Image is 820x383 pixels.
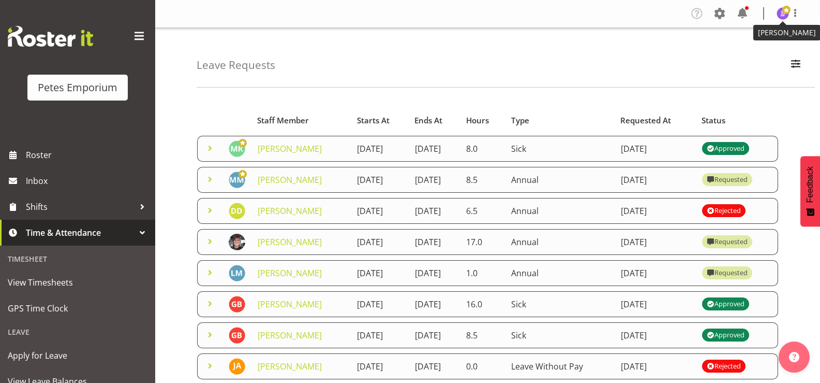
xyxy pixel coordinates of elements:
[505,260,615,286] td: Annual
[409,136,460,162] td: [DATE]
[615,322,696,348] td: [DATE]
[8,275,147,290] span: View Timesheets
[702,115,725,126] span: Status
[505,136,615,162] td: Sick
[460,260,505,286] td: 1.0
[505,229,615,255] td: Annual
[38,80,117,95] div: Petes Emporium
[351,322,408,348] td: [DATE]
[351,167,408,193] td: [DATE]
[258,174,322,186] a: [PERSON_NAME]
[505,322,615,348] td: Sick
[3,269,153,295] a: View Timesheets
[409,198,460,224] td: [DATE]
[785,54,807,77] button: Filter Employees
[409,291,460,317] td: [DATE]
[460,167,505,193] td: 8.5
[3,343,153,368] a: Apply for Leave
[466,115,489,126] span: Hours
[707,143,744,155] div: Approved
[707,329,744,342] div: Approved
[615,291,696,317] td: [DATE]
[229,234,245,250] img: michelle-whaleb4506e5af45ffd00a26cc2b6420a9100.png
[505,198,615,224] td: Annual
[707,298,744,310] div: Approved
[351,229,408,255] td: [DATE]
[229,203,245,219] img: danielle-donselaar8920.jpg
[8,26,93,47] img: Rosterit website logo
[409,229,460,255] td: [DATE]
[351,353,408,379] td: [DATE]
[505,167,615,193] td: Annual
[229,327,245,344] img: gillian-byford11184.jpg
[258,299,322,310] a: [PERSON_NAME]
[258,236,322,248] a: [PERSON_NAME]
[707,236,747,248] div: Requested
[229,172,245,188] img: mandy-mosley3858.jpg
[460,136,505,162] td: 8.0
[8,348,147,363] span: Apply for Leave
[615,353,696,379] td: [DATE]
[460,322,505,348] td: 8.5
[258,143,322,154] a: [PERSON_NAME]
[460,198,505,224] td: 6.5
[460,291,505,317] td: 16.0
[409,353,460,379] td: [DATE]
[26,147,150,163] span: Roster
[229,265,245,281] img: lianne-morete5410.jpg
[707,360,740,373] div: Rejected
[460,353,505,379] td: 0.0
[351,136,408,162] td: [DATE]
[351,260,408,286] td: [DATE]
[460,229,505,255] td: 17.0
[197,59,275,71] h4: Leave Requests
[800,156,820,226] button: Feedback - Show survey
[26,199,135,215] span: Shifts
[3,321,153,343] div: Leave
[229,140,245,157] img: melanie-richardson713.jpg
[26,173,150,189] span: Inbox
[409,322,460,348] td: [DATE]
[258,330,322,341] a: [PERSON_NAME]
[257,115,309,126] span: Staff Member
[505,353,615,379] td: Leave Without Pay
[3,248,153,269] div: Timesheet
[615,198,696,224] td: [DATE]
[258,267,322,279] a: [PERSON_NAME]
[777,7,789,20] img: janelle-jonkers702.jpg
[620,115,671,126] span: Requested At
[357,115,390,126] span: Starts At
[806,166,815,203] span: Feedback
[707,267,747,279] div: Requested
[258,361,322,372] a: [PERSON_NAME]
[229,296,245,313] img: gillian-byford11184.jpg
[615,260,696,286] td: [DATE]
[26,225,135,240] span: Time & Attendance
[409,260,460,286] td: [DATE]
[3,295,153,321] a: GPS Time Clock
[511,115,529,126] span: Type
[707,174,747,186] div: Requested
[351,291,408,317] td: [DATE]
[615,136,696,162] td: [DATE]
[414,115,442,126] span: Ends At
[505,291,615,317] td: Sick
[409,167,460,193] td: [DATE]
[615,229,696,255] td: [DATE]
[707,205,740,217] div: Rejected
[789,352,799,362] img: help-xxl-2.png
[615,167,696,193] td: [DATE]
[351,198,408,224] td: [DATE]
[229,358,245,375] img: jeseryl-armstrong10788.jpg
[8,301,147,316] span: GPS Time Clock
[258,205,322,217] a: [PERSON_NAME]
